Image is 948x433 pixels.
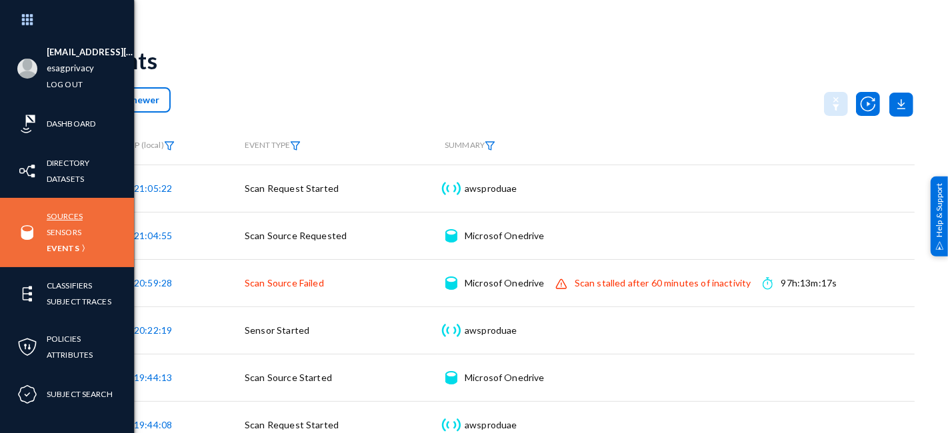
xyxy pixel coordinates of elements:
div: Microsof Onedrive [465,229,545,242]
a: Subject Traces [47,294,111,309]
img: icon-source.svg [445,276,457,290]
a: Sources [47,209,83,224]
span: TIMESTAMP (local) [95,140,175,150]
li: [EMAIL_ADDRESS][DOMAIN_NAME] [47,45,134,61]
span: 21:05:22 [134,183,172,194]
span: 20:59:28 [134,277,172,288]
img: help_support.svg [935,241,944,250]
div: awsproduae [465,182,517,195]
div: Help & Support [931,177,948,256]
img: icon-time.svg [763,276,773,290]
a: Classifiers [47,278,92,293]
span: 20:22:19 [134,324,172,336]
img: app launcher [7,5,47,34]
img: icon-elements.svg [17,284,37,304]
img: icon-sensor.svg [440,182,462,195]
div: 97h:13m:17s [781,276,837,290]
img: icon-filter.svg [485,141,495,151]
img: icon-risk-sonar.svg [17,114,37,134]
img: blank-profile-picture.png [17,59,37,79]
div: Microsof Onedrive [465,371,545,384]
a: Events [47,240,79,256]
span: SUMMARY [445,140,495,150]
span: Scan Source Started [245,372,332,383]
a: Policies [47,331,81,346]
img: icon-filter.svg [290,141,301,151]
img: icon-inventory.svg [17,161,37,181]
a: Log out [47,77,83,92]
div: awsproduae [465,324,517,337]
img: icon-source.svg [445,371,457,384]
a: Dashboard [47,116,95,131]
div: Microsof Onedrive [465,276,545,290]
img: icon-sources.svg [17,222,37,242]
span: EVENT TYPE [245,141,301,151]
a: Subject Search [47,386,113,402]
span: Scan Source Failed [245,277,324,288]
a: Datasets [47,171,84,187]
div: Scan stalled after 60 minutes of inactivity [575,276,751,290]
span: Scan Request Started [245,419,339,430]
span: 21:04:55 [134,230,172,241]
img: icon-compliance.svg [17,384,37,404]
a: esagprivacy [47,61,94,76]
img: icon-sensor.svg [440,418,462,432]
span: 19:44:08 [134,419,172,430]
a: Directory [47,155,89,171]
span: Scan Source Requested [245,230,347,241]
img: icon-source.svg [445,229,457,242]
a: Attributes [47,347,93,362]
div: awsproduae [465,418,517,432]
img: icon-filter.svg [164,141,175,151]
img: icon-utility-autoscan.svg [856,92,880,116]
span: Sensor Started [245,324,309,336]
img: icon-sensor.svg [440,324,462,337]
span: Scan Request Started [245,183,339,194]
span: 19:44:13 [134,372,172,383]
a: Sensors [47,224,81,240]
img: icon-policies.svg [17,337,37,357]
